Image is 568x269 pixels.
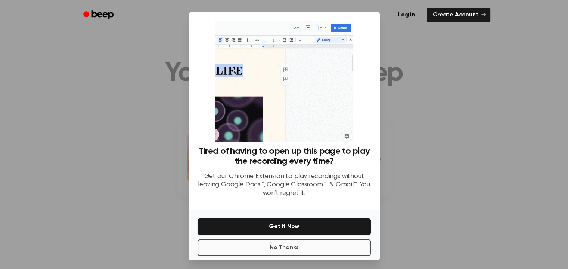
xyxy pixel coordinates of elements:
[198,218,371,235] button: Get It Now
[198,146,371,166] h3: Tired of having to open up this page to play the recording every time?
[427,8,490,22] a: Create Account
[78,8,120,22] a: Beep
[215,21,353,142] img: Beep extension in action
[198,239,371,256] button: No Thanks
[391,6,422,24] a: Log in
[198,172,371,198] p: Get our Chrome Extension to play recordings without leaving Google Docs™, Google Classroom™, & Gm...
